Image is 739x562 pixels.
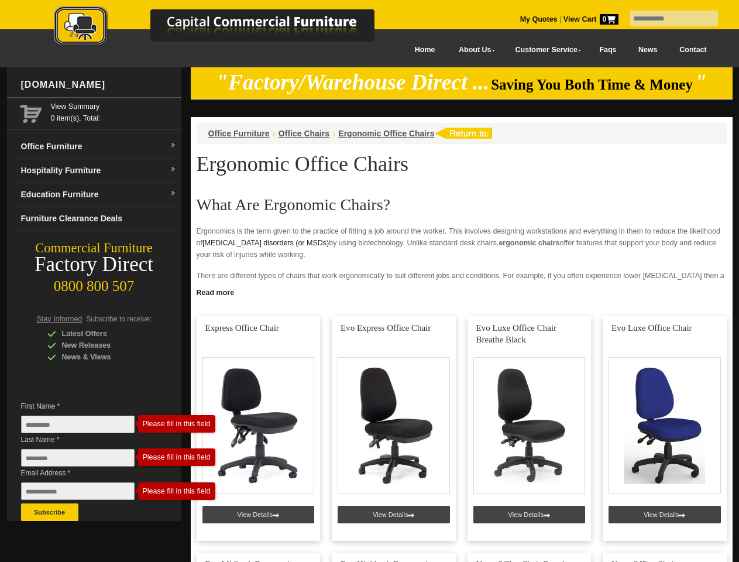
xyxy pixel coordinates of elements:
[197,270,727,293] p: There are different types of chairs that work ergonomically to suit different jobs and conditions...
[216,70,489,94] em: "Factory/Warehouse Direct ...
[143,453,211,461] div: Please fill in this field
[16,67,181,102] div: [DOMAIN_NAME]
[21,467,152,479] span: Email Address *
[47,328,159,340] div: Latest Offers
[446,37,502,63] a: About Us
[208,129,270,138] a: Office Furniture
[143,420,211,428] div: Please fill in this field
[279,129,329,138] a: Office Chairs
[170,190,177,197] img: dropdown
[37,315,83,323] span: Stay Informed
[589,37,628,63] a: Faqs
[695,70,707,94] em: "
[16,159,181,183] a: Hospitality Furnituredropdown
[191,284,733,299] a: Click to read more
[668,37,717,63] a: Contact
[47,340,159,351] div: New Releases
[170,142,177,149] img: dropdown
[22,6,431,49] img: Capital Commercial Furniture Logo
[16,183,181,207] a: Education Furnituredropdown
[170,166,177,173] img: dropdown
[338,129,434,138] a: Ergonomic Office Chairs
[563,15,618,23] strong: View Cart
[491,77,693,92] span: Saving You Both Time & Money
[520,15,558,23] a: My Quotes
[51,101,177,122] span: 0 item(s), Total:
[21,449,135,467] input: Last Name *
[499,239,559,247] strong: ergonomic chairs
[21,400,152,412] span: First Name *
[197,153,727,175] h1: Ergonomic Office Chairs
[7,256,181,273] div: Factory Direct
[143,487,211,495] div: Please fill in this field
[434,128,492,139] img: return to
[197,196,727,214] h2: What Are Ergonomic Chairs?
[202,239,329,247] a: [MEDICAL_DATA] disorders (or MSDs)
[600,14,618,25] span: 0
[197,225,727,261] p: Ergonomics is the term given to the practice of fitting a job around the worker. This involves de...
[273,128,276,139] li: ›
[7,240,181,256] div: Commercial Furniture
[22,6,431,52] a: Capital Commercial Furniture Logo
[86,315,152,323] span: Subscribe to receive:
[627,37,668,63] a: News
[21,416,135,433] input: First Name *
[21,482,135,500] input: Email Address *
[51,101,177,112] a: View Summary
[7,272,181,294] div: 0800 800 507
[502,37,588,63] a: Customer Service
[16,135,181,159] a: Office Furnituredropdown
[16,207,181,231] a: Furniture Clearance Deals
[21,434,152,446] span: Last Name *
[47,351,159,363] div: News & Views
[561,15,618,23] a: View Cart0
[21,503,78,521] button: Subscribe
[332,128,335,139] li: ›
